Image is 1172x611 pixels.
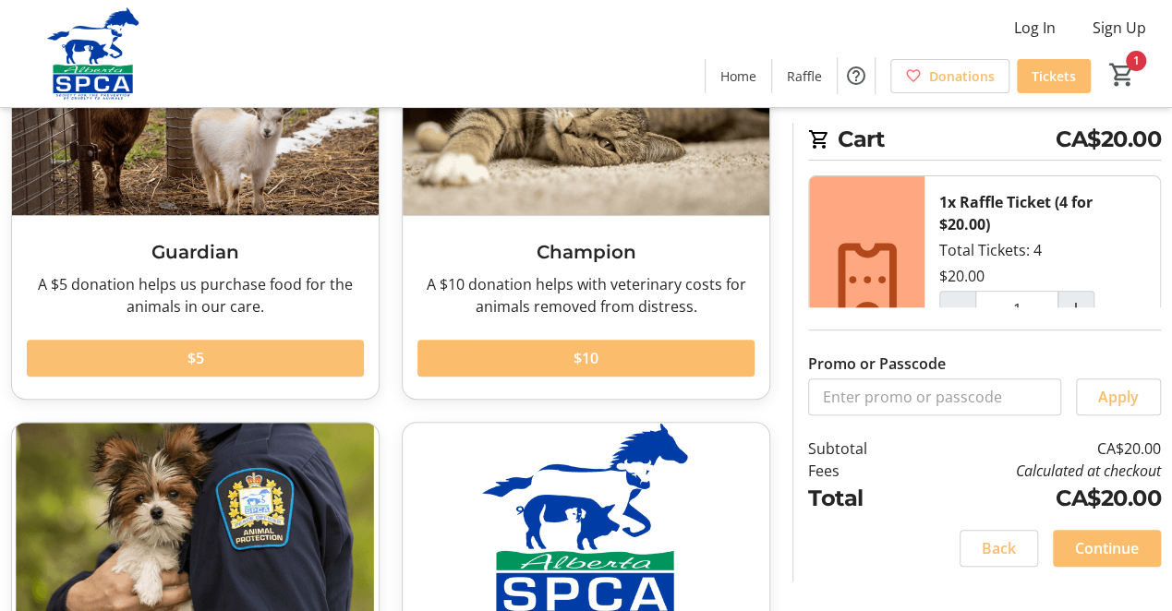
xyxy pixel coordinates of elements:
[27,340,364,377] button: $5
[975,291,1058,328] input: Raffle Ticket (4 for $20.00) Quantity
[999,13,1070,42] button: Log In
[838,57,875,94] button: Help
[12,9,379,215] img: Guardian
[417,238,755,266] h3: Champion
[706,59,771,93] a: Home
[911,437,1161,460] td: CA$20.00
[417,340,755,377] button: $10
[982,537,1016,559] span: Back
[1075,537,1139,559] span: Continue
[772,59,837,93] a: Raffle
[1078,13,1161,42] button: Sign Up
[1017,59,1091,93] a: Tickets
[1032,66,1076,86] span: Tickets
[1053,530,1161,567] button: Continue
[808,378,1061,415] input: Enter promo or passcode
[574,347,598,369] span: $10
[1106,58,1139,91] button: Cart
[787,66,822,86] span: Raffle
[808,123,1161,161] h2: Cart
[939,265,985,287] div: $20.00
[1058,292,1093,327] button: Increment by one
[1056,123,1161,156] span: CA$20.00
[808,353,946,375] label: Promo or Passcode
[940,292,975,327] button: Decrement by one
[1076,378,1161,415] button: Apply
[1098,386,1139,408] span: Apply
[1093,17,1146,39] span: Sign Up
[929,66,995,86] span: Donations
[924,176,1160,383] div: Total Tickets: 4
[403,9,769,215] img: Champion
[960,530,1038,567] button: Back
[808,460,911,482] td: Fees
[187,347,204,369] span: $5
[27,273,364,317] div: A $5 donation helps us purchase food for the animals in our care.
[720,66,756,86] span: Home
[911,482,1161,515] td: CA$20.00
[911,460,1161,482] td: Calculated at checkout
[808,482,911,515] td: Total
[417,273,755,317] div: A $10 donation helps with veterinary costs for animals removed from distress.
[939,191,1145,235] div: 1x Raffle Ticket (4 for $20.00)
[27,238,364,266] h3: Guardian
[1014,17,1056,39] span: Log In
[890,59,1009,93] a: Donations
[808,437,911,460] td: Subtotal
[11,7,175,100] img: Alberta SPCA's Logo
